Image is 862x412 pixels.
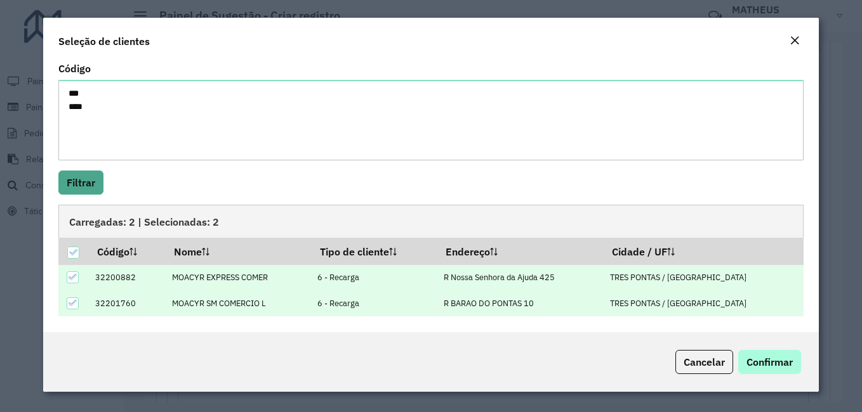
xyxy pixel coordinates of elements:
[437,238,603,264] th: Endereço
[603,290,803,316] td: TRES PONTAS / [GEOGRAPHIC_DATA]
[165,238,311,264] th: Nome
[790,35,800,46] em: Fechar
[88,265,165,291] td: 32200882
[311,238,437,264] th: Tipo de cliente
[58,61,91,76] label: Código
[58,171,103,195] button: Filtrar
[58,205,804,238] div: Carregadas: 2 | Selecionadas: 2
[165,265,311,291] td: MOACYR EXPRESS COMER
[88,238,165,264] th: Código
[603,238,803,264] th: Cidade / UF
[684,356,725,368] span: Cancelar
[58,34,150,49] h4: Seleção de clientes
[603,265,803,291] td: TRES PONTAS / [GEOGRAPHIC_DATA]
[738,350,801,374] button: Confirmar
[311,265,437,291] td: 6 - Recarga
[165,290,311,316] td: MOACYR SM COMERCIO L
[786,33,804,49] button: Close
[311,290,437,316] td: 6 - Recarga
[437,290,603,316] td: R BARAO DO PONTAS 10
[675,350,733,374] button: Cancelar
[88,290,165,316] td: 32201760
[437,265,603,291] td: R Nossa Senhora da Ajuda 425
[746,356,793,368] span: Confirmar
